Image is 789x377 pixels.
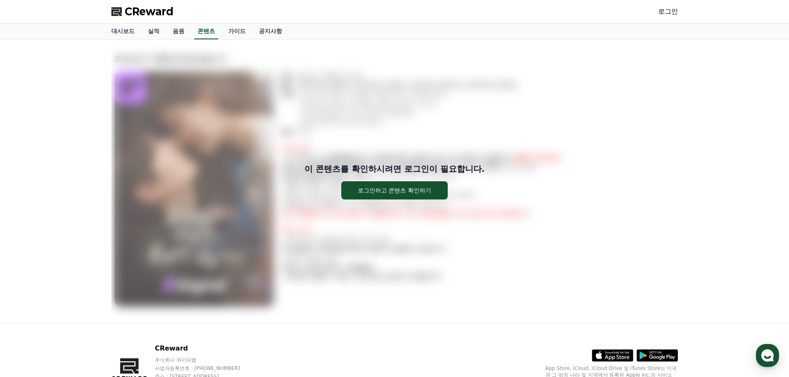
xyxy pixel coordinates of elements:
a: 로그인 [658,7,678,17]
span: 홈 [26,275,31,281]
a: 공지사항 [252,24,289,39]
a: 홈 [2,262,55,283]
button: 로그인하고 콘텐츠 확인하기 [341,181,448,199]
span: CReward [125,5,174,18]
p: 주식회사 와이피랩 [155,357,256,363]
p: 이 콘텐츠를 확인하시려면 로그인이 필요합니다. [304,163,485,175]
div: 로그인하고 콘텐츠 확인하기 [358,186,431,195]
span: 대화 [76,275,86,282]
p: 사업자등록번호 : [PHONE_NUMBER] [155,365,256,372]
a: 가이드 [222,24,252,39]
p: CReward [155,343,256,353]
a: CReward [111,5,174,18]
a: 설정 [107,262,159,283]
span: 설정 [128,275,138,281]
a: 대시보드 [105,24,141,39]
a: 대화 [55,262,107,283]
a: 콘텐츠 [194,24,218,39]
a: 음원 [166,24,191,39]
a: 실적 [141,24,166,39]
